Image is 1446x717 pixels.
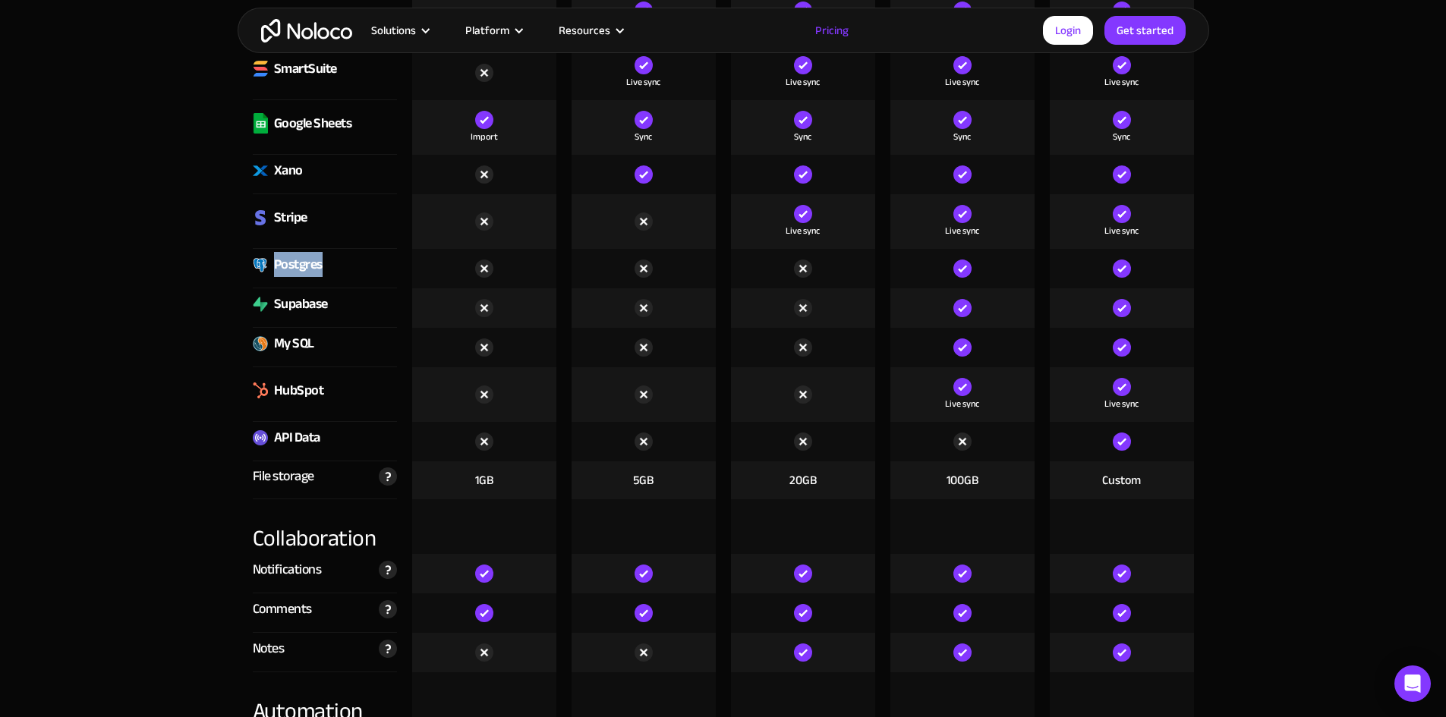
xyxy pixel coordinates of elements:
[253,465,314,488] div: File storage
[796,20,868,40] a: Pricing
[274,332,314,355] div: My SQL
[945,396,979,411] div: Live sync
[1102,472,1141,489] div: Custom
[1104,223,1139,238] div: Live sync
[794,129,811,144] div: Sync
[274,58,337,80] div: SmartSuite
[475,472,493,489] div: 1GB
[559,20,610,40] div: Resources
[274,426,320,449] div: API Data
[633,472,654,489] div: 5GB
[274,379,324,402] div: HubSpot
[274,159,303,182] div: Xano
[540,20,641,40] div: Resources
[945,223,979,238] div: Live sync
[947,472,978,489] div: 100GB
[261,19,352,42] a: home
[446,20,540,40] div: Platform
[953,129,971,144] div: Sync
[253,499,397,554] div: Collaboration
[1104,396,1139,411] div: Live sync
[789,472,817,489] div: 20GB
[471,129,498,144] div: Import
[1113,129,1130,144] div: Sync
[253,598,312,621] div: Comments
[274,206,307,229] div: Stripe
[786,74,820,90] div: Live sync
[1104,16,1186,45] a: Get started
[786,223,820,238] div: Live sync
[635,129,652,144] div: Sync
[371,20,416,40] div: Solutions
[253,637,285,660] div: Notes
[274,112,352,135] div: Google Sheets
[274,253,323,276] div: Postgres
[465,20,509,40] div: Platform
[352,20,446,40] div: Solutions
[253,558,322,581] div: Notifications
[945,74,979,90] div: Live sync
[626,74,660,90] div: Live sync
[1043,16,1093,45] a: Login
[274,293,328,316] div: Supabase
[1394,665,1431,702] div: Open Intercom Messenger
[1104,74,1139,90] div: Live sync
